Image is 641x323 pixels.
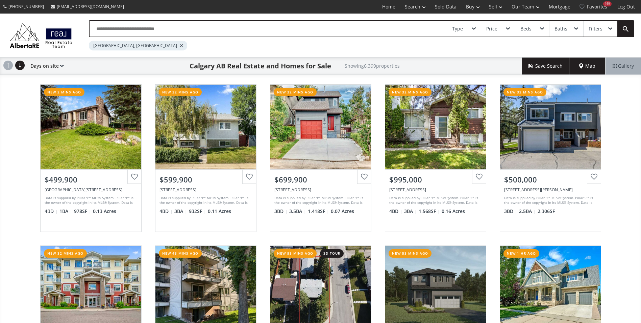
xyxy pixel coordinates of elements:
[45,195,135,206] div: Data is supplied by Pillar 9™ MLS® System. Pillar 9™ is the owner of the copyright in its MLS® Sy...
[59,208,72,215] span: 1 BA
[452,26,463,31] div: Type
[308,208,329,215] span: 1,418 SF
[519,208,536,215] span: 2.5 BA
[159,174,252,185] div: $599,900
[159,208,173,215] span: 4 BD
[389,208,402,215] span: 4 BD
[45,174,137,185] div: $499,900
[159,195,250,206] div: Data is supplied by Pillar 9™ MLS® System. Pillar 9™ is the owner of the copyright in its MLS® Sy...
[274,195,365,206] div: Data is supplied by Pillar 9™ MLS® System. Pillar 9™ is the owner of the copyright in its MLS® Sy...
[522,58,569,74] button: Save Search
[33,78,148,239] a: new 2 mins ago$499,900[GEOGRAPHIC_DATA][STREET_ADDRESS]Data is supplied by Pillar 9™ MLS® System....
[89,41,187,50] div: [GEOGRAPHIC_DATA], [GEOGRAPHIC_DATA]
[569,58,605,74] div: Map
[274,187,367,193] div: 329 37 Street SW, Calgary, AB T3C 1R5
[554,26,567,31] div: Baths
[605,58,641,74] div: Gallery
[404,208,417,215] span: 3 BA
[189,208,206,215] span: 932 SF
[493,78,608,239] a: new 32 mins ago$500,000[STREET_ADDRESS][PERSON_NAME]Data is supplied by Pillar 9™ MLS® System. Pi...
[389,195,480,206] div: Data is supplied by Pillar 9™ MLS® System. Pillar 9™ is the owner of the copyright in its MLS® Sy...
[486,26,497,31] div: Price
[345,63,400,68] h2: Showing 6,399 properties
[331,208,354,215] span: 0.07 Acres
[174,208,187,215] span: 3 BA
[263,78,378,239] a: new 32 mins ago$699,900[STREET_ADDRESS]Data is supplied by Pillar 9™ MLS® System. Pillar 9™ is th...
[613,63,634,69] span: Gallery
[159,187,252,193] div: 856 Rundlecairn Way NE, Calgary, AB T1Y 2R7
[419,208,440,215] span: 1,568 SF
[589,26,602,31] div: Filters
[45,187,137,193] div: 1819 76 Avenue SE, Calgary, AB T2C 1P6
[93,208,116,215] span: 0.13 Acres
[57,4,124,9] span: [EMAIL_ADDRESS][DOMAIN_NAME]
[389,174,482,185] div: $995,000
[208,208,231,215] span: 0.11 Acres
[389,187,482,193] div: 3151 Upper Place NW, Calgary, AB T2N 4H2
[538,208,555,215] span: 2,306 SF
[504,187,597,193] div: 228 Theodore Place NW #4, Calgary, AB T2K 5S1
[274,208,288,215] span: 3 BD
[45,208,58,215] span: 4 BD
[27,58,64,74] div: Days on site
[504,195,595,206] div: Data is supplied by Pillar 9™ MLS® System. Pillar 9™ is the owner of the copyright in its MLS® Sy...
[8,4,44,9] span: [PHONE_NUMBER]
[289,208,306,215] span: 3.5 BA
[579,63,595,69] span: Map
[378,78,493,239] a: new 32 mins ago$995,000[STREET_ADDRESS]Data is supplied by Pillar 9™ MLS® System. Pillar 9™ is th...
[190,61,331,71] h1: Calgary AB Real Estate and Homes for Sale
[7,21,75,50] img: Logo
[504,208,517,215] span: 3 BD
[504,174,597,185] div: $500,000
[520,26,532,31] div: Beds
[442,208,465,215] span: 0.16 Acres
[603,1,612,6] div: 169
[274,174,367,185] div: $699,900
[148,78,263,239] a: new 22 mins ago$599,900[STREET_ADDRESS]Data is supplied by Pillar 9™ MLS® System. Pillar 9™ is th...
[47,0,127,13] a: [EMAIL_ADDRESS][DOMAIN_NAME]
[74,208,91,215] span: 978 SF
